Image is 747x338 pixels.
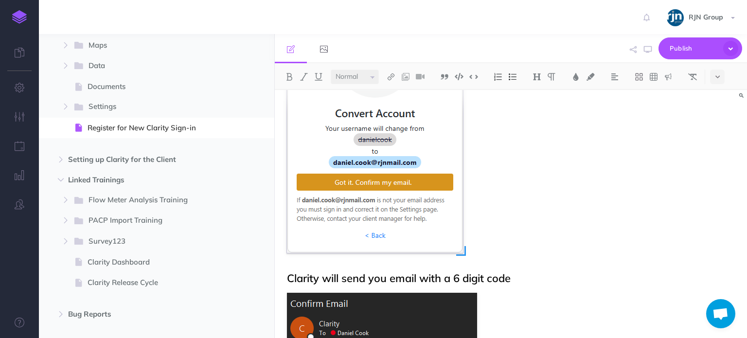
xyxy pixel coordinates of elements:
[89,194,201,207] span: Flow Meter Analysis Training
[494,73,502,81] img: Ordered list button
[68,174,204,186] span: Linked Trainings
[12,10,27,24] img: logo-mark.svg
[684,13,728,21] span: RJN Group
[508,73,517,81] img: Unordered list button
[440,73,449,81] img: Blockquote button
[571,73,580,81] img: Text color button
[664,73,673,81] img: Callout dropdown menu button
[88,256,216,268] span: Clarity Dashboard
[586,73,595,81] img: Text background color button
[387,73,395,81] img: Link button
[89,39,201,52] span: Maps
[547,73,556,81] img: Paragraph button
[610,73,619,81] img: Alignment dropdown menu button
[68,308,204,320] span: Bug Reports
[89,214,201,227] span: PACP Import Training
[89,60,201,72] span: Data
[533,73,541,81] img: Headings dropdown button
[89,235,201,248] span: Survey123
[88,277,216,288] span: Clarity Release Cycle
[287,272,593,284] h2: Clarity will send you email with a 6 digit code
[416,73,425,81] img: Add video button
[649,73,658,81] img: Create table button
[314,73,323,81] img: Underline button
[88,122,216,134] span: Register for New Clarity Sign-in
[89,101,201,113] span: Settings
[706,299,735,328] a: Open chat
[658,37,742,59] button: Publish
[285,73,294,81] img: Bold button
[455,73,463,80] img: Code block button
[88,81,216,92] span: Documents
[667,9,684,26] img: qOk4ELZV8BckfBGsOcnHYIzU57XHwz04oqaxT1D6.jpeg
[300,73,308,81] img: Italic button
[68,154,204,165] span: Setting up Clarity for the Client
[469,73,478,80] img: Inline code button
[287,7,463,253] img: 2K6xtjvpNHsS5WiKtjur.png
[401,73,410,81] img: Add image button
[688,73,697,81] img: Clear styles button
[670,41,718,56] span: Publish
